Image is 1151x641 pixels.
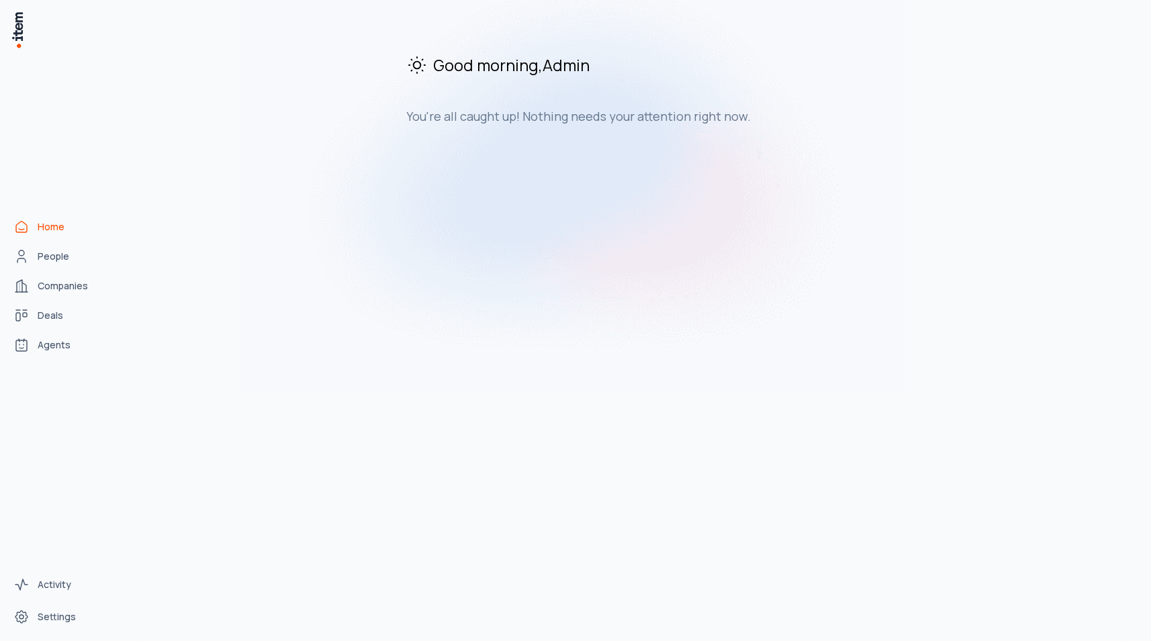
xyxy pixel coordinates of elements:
span: Companies [38,279,88,293]
a: Agents [8,332,110,358]
h2: Good morning , Admin [406,54,858,76]
span: Settings [38,610,76,624]
a: Settings [8,603,110,630]
a: Companies [8,273,110,299]
a: Home [8,213,110,240]
span: Deals [38,309,63,322]
span: People [38,250,69,263]
a: Activity [8,571,110,598]
a: Deals [8,302,110,329]
a: People [8,243,110,270]
h3: You're all caught up! Nothing needs your attention right now. [406,108,858,124]
span: Home [38,220,64,234]
span: Activity [38,578,71,591]
span: Agents [38,338,71,352]
img: Item Brain Logo [11,11,24,49]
